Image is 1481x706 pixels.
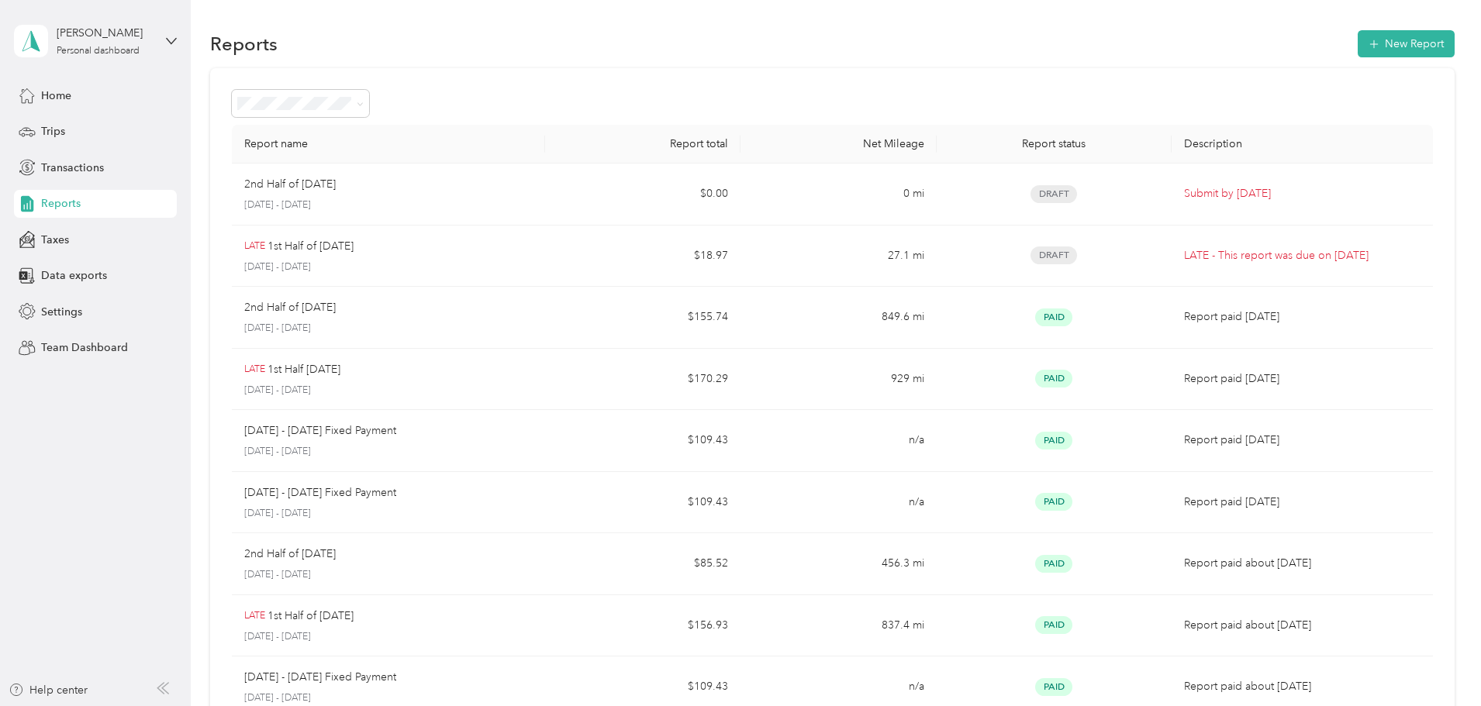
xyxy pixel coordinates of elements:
td: 849.6 mi [740,287,936,349]
span: Reports [41,195,81,212]
p: 1st Half of [DATE] [268,608,354,625]
p: Submit by [DATE] [1184,185,1421,202]
th: Description [1172,125,1433,164]
span: Paid [1035,432,1072,449]
p: LATE - This report was due on [DATE] [1184,247,1421,264]
span: Data exports [41,267,107,284]
span: Team Dashboard [41,339,128,356]
p: [DATE] - [DATE] [244,568,533,582]
div: [PERSON_NAME] [57,25,154,41]
p: [DATE] - [DATE] [244,322,533,336]
span: Paid [1035,678,1072,696]
p: [DATE] - [DATE] [244,384,533,398]
span: Trips [41,123,65,139]
p: [DATE] - [DATE] Fixed Payment [244,484,396,501]
p: [DATE] - [DATE] [244,260,533,274]
span: Transactions [41,160,104,176]
td: 837.4 mi [740,595,936,657]
p: [DATE] - [DATE] [244,445,533,459]
iframe: Everlance-gr Chat Button Frame [1394,619,1481,706]
span: Settings [41,304,82,320]
div: Personal dashboard [57,46,140,56]
td: $18.97 [545,226,740,288]
td: 929 mi [740,349,936,411]
td: n/a [740,472,936,534]
p: LATE [244,609,265,623]
p: LATE [244,239,265,253]
td: $155.74 [545,287,740,349]
td: 0 mi [740,164,936,226]
p: [DATE] - [DATE] Fixed Payment [244,422,396,439]
p: [DATE] - [DATE] [244,630,533,644]
span: Home [41,88,71,104]
button: Help center [9,682,88,698]
p: 2nd Half of [DATE] [244,299,336,316]
td: $109.43 [545,410,740,472]
p: [DATE] - [DATE] [244,198,533,212]
span: Draft [1030,185,1077,203]
td: $109.43 [545,472,740,534]
td: n/a [740,410,936,472]
p: Report paid [DATE] [1184,494,1421,511]
h1: Reports [210,36,278,52]
td: $170.29 [545,349,740,411]
p: [DATE] - [DATE] Fixed Payment [244,669,396,686]
th: Report total [545,125,740,164]
th: Net Mileage [740,125,936,164]
span: Paid [1035,370,1072,387]
p: Report paid [DATE] [1184,432,1421,449]
p: Report paid [DATE] [1184,370,1421,387]
td: $0.00 [545,164,740,226]
p: [DATE] - [DATE] [244,507,533,521]
p: 2nd Half of [DATE] [244,546,336,563]
td: 456.3 mi [740,533,936,595]
td: $156.93 [545,595,740,657]
button: New Report [1358,30,1455,57]
td: $85.52 [545,533,740,595]
div: Report status [949,137,1159,150]
p: 2nd Half of [DATE] [244,176,336,193]
p: Report paid about [DATE] [1184,555,1421,572]
td: 27.1 mi [740,226,936,288]
span: Paid [1035,555,1072,573]
p: [DATE] - [DATE] [244,691,533,705]
p: Report paid about [DATE] [1184,617,1421,634]
p: 1st Half [DATE] [268,361,340,378]
span: Draft [1030,246,1077,264]
th: Report name [232,125,545,164]
p: Report paid [DATE] [1184,308,1421,325]
span: Paid [1035,616,1072,634]
span: Paid [1035,493,1072,511]
p: LATE [244,363,265,377]
p: Report paid about [DATE] [1184,678,1421,695]
p: 1st Half of [DATE] [268,238,354,255]
span: Paid [1035,308,1072,326]
span: Taxes [41,232,69,248]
